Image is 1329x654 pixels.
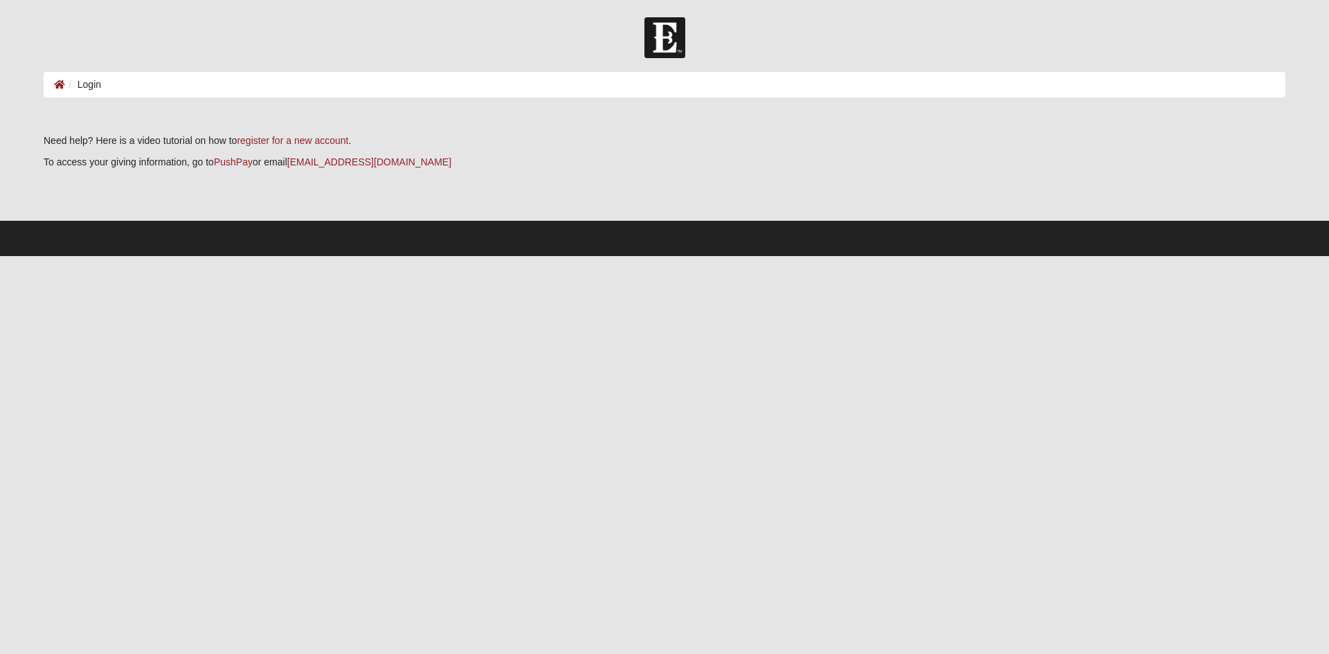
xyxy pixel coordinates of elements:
[237,135,348,146] a: register for a new account
[287,156,451,167] a: [EMAIL_ADDRESS][DOMAIN_NAME]
[65,78,101,92] li: Login
[214,156,253,167] a: PushPay
[44,134,1285,148] p: Need help? Here is a video tutorial on how to .
[644,17,685,58] img: Church of Eleven22 Logo
[44,155,1285,170] p: To access your giving information, go to or email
